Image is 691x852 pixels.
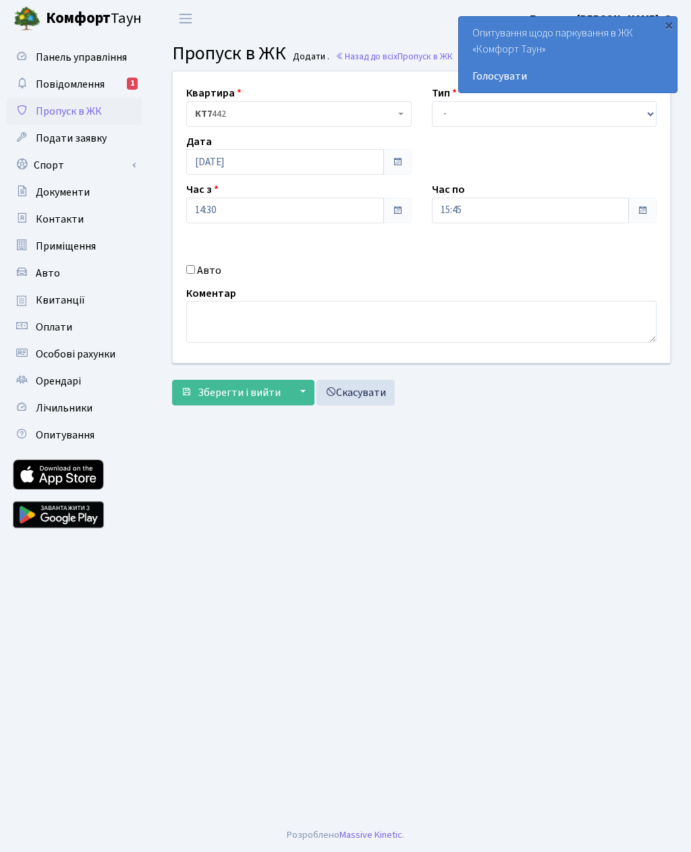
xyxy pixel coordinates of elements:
span: Контакти [36,212,84,227]
div: Розроблено . [287,828,404,843]
a: Авто [7,260,142,287]
label: Тип [432,85,457,101]
a: Особові рахунки [7,341,142,368]
a: Скасувати [316,380,395,405]
a: Подати заявку [7,125,142,152]
a: Повідомлення1 [7,71,142,98]
span: Зберегти і вийти [198,385,281,400]
span: Панель управління [36,50,127,65]
span: Орендарі [36,374,81,389]
a: Massive Kinetic [339,828,402,842]
div: Опитування щодо паркування в ЖК «Комфорт Таун» [459,17,677,92]
span: Авто [36,266,60,281]
label: Час по [432,181,465,198]
span: Пропуск в ЖК [36,104,102,119]
b: КТ7 [195,107,212,121]
label: Коментар [186,285,236,301]
a: Панель управління [7,44,142,71]
a: Назад до всіхПропуск в ЖК [335,50,453,63]
span: Подати заявку [36,131,107,146]
label: Авто [197,262,221,278]
button: Зберегти і вийти [172,380,289,405]
div: × [662,18,675,32]
a: Спорт [7,152,142,179]
label: Час з [186,181,219,198]
b: Комфорт [46,7,111,29]
span: Документи [36,185,90,200]
span: Пропуск в ЖК [172,40,286,67]
a: Приміщення [7,233,142,260]
img: logo.png [13,5,40,32]
span: Квитанції [36,293,85,308]
a: Документи [7,179,142,206]
button: Переключити навігацію [169,7,202,30]
span: Таун [46,7,142,30]
a: Контакти [7,206,142,233]
a: Квитанції [7,287,142,314]
span: Приміщення [36,239,96,254]
a: Лічильники [7,395,142,422]
span: Повідомлення [36,77,105,92]
a: Блєдних [PERSON_NAME]. О. [530,11,675,27]
span: Пропуск в ЖК [397,50,453,63]
label: Квартира [186,85,242,101]
a: Оплати [7,314,142,341]
span: Особові рахунки [36,347,115,362]
span: Лічильники [36,401,92,416]
span: <b>КТ7</b>&nbsp;&nbsp;&nbsp;442 [195,107,395,121]
b: Блєдних [PERSON_NAME]. О. [530,11,675,26]
span: Оплати [36,320,72,335]
div: 1 [127,78,138,90]
small: Додати . [290,51,329,63]
a: Пропуск в ЖК [7,98,142,125]
a: Опитування [7,422,142,449]
span: <b>КТ7</b>&nbsp;&nbsp;&nbsp;442 [186,101,412,127]
a: Орендарі [7,368,142,395]
a: Голосувати [472,68,663,84]
label: Дата [186,133,212,149]
span: Опитування [36,428,94,443]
